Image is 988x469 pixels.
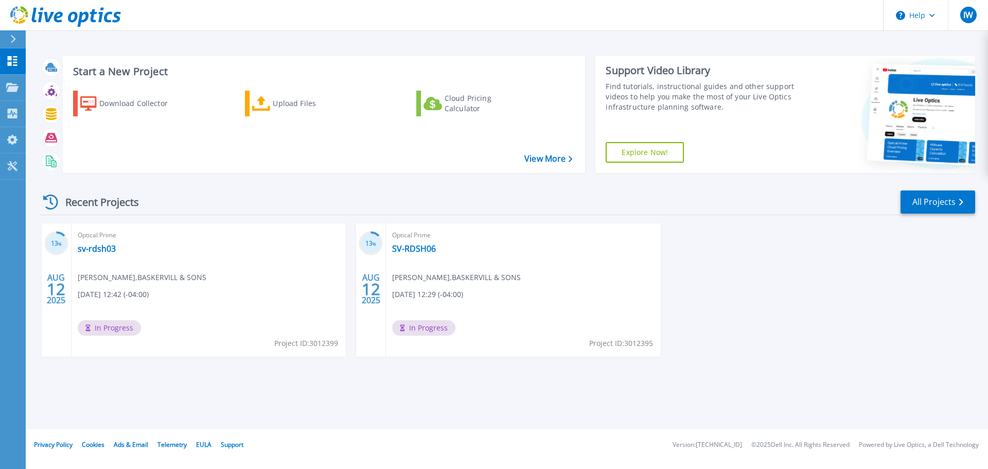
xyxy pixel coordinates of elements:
[99,93,182,114] div: Download Collector
[859,442,979,448] li: Powered by Live Optics, a Dell Technology
[78,244,116,254] a: sv-rdsh03
[392,230,654,241] span: Optical Prime
[606,81,799,112] div: Find tutorials, instructional guides and other support videos to help you make the most of your L...
[78,289,149,300] span: [DATE] 12:42 (-04:00)
[445,93,527,114] div: Cloud Pricing Calculator
[73,66,572,77] h3: Start a New Project
[78,272,206,283] span: [PERSON_NAME] , BASKERVILL & SONS
[40,189,153,215] div: Recent Projects
[524,154,572,164] a: View More
[606,142,684,163] a: Explore Now!
[359,238,383,250] h3: 13
[245,91,360,116] a: Upload Files
[392,244,436,254] a: SV-RDSH06
[78,320,141,336] span: In Progress
[78,230,340,241] span: Optical Prime
[362,285,380,293] span: 12
[361,270,381,308] div: AUG 2025
[392,320,455,336] span: In Progress
[114,440,148,449] a: Ads & Email
[47,285,65,293] span: 12
[46,270,66,308] div: AUG 2025
[274,338,338,349] span: Project ID: 3012399
[416,91,531,116] a: Cloud Pricing Calculator
[589,338,653,349] span: Project ID: 3012395
[273,93,355,114] div: Upload Files
[58,241,62,247] span: %
[606,64,799,77] div: Support Video Library
[751,442,850,448] li: © 2025 Dell Inc. All Rights Reserved
[44,238,68,250] h3: 13
[373,241,376,247] span: %
[221,440,243,449] a: Support
[392,272,521,283] span: [PERSON_NAME] , BASKERVILL & SONS
[82,440,104,449] a: Cookies
[901,190,975,214] a: All Projects
[963,11,973,19] span: IW
[392,289,463,300] span: [DATE] 12:29 (-04:00)
[196,440,211,449] a: EULA
[673,442,742,448] li: Version: [TECHNICAL_ID]
[73,91,188,116] a: Download Collector
[157,440,187,449] a: Telemetry
[34,440,73,449] a: Privacy Policy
